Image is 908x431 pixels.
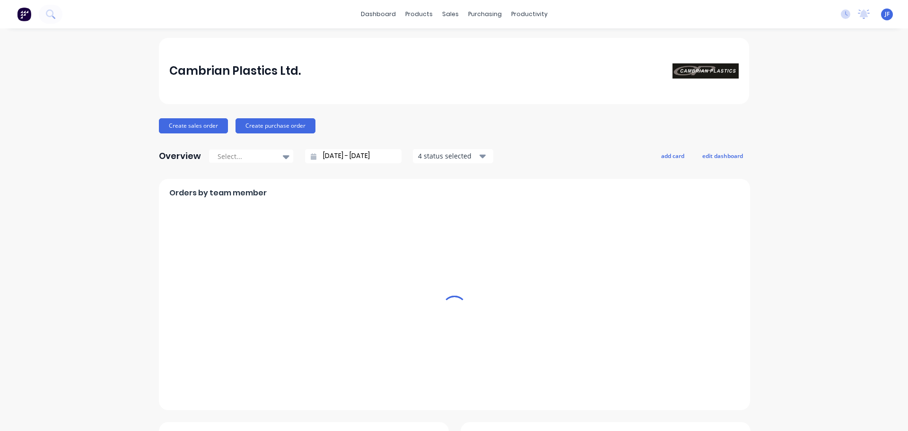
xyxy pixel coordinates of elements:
div: purchasing [463,7,506,21]
div: sales [437,7,463,21]
button: add card [655,150,690,162]
button: 4 status selected [413,149,493,163]
span: JF [885,10,890,18]
div: 4 status selected [418,151,478,161]
img: Factory [17,7,31,21]
button: Create sales order [159,118,228,133]
div: products [401,7,437,21]
a: dashboard [356,7,401,21]
div: Overview [159,147,201,166]
div: productivity [506,7,552,21]
span: Orders by team member [169,187,267,199]
button: edit dashboard [696,150,749,162]
div: Cambrian Plastics Ltd. [169,62,301,80]
img: Cambrian Plastics Ltd. [672,63,739,79]
button: Create purchase order [236,118,315,133]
